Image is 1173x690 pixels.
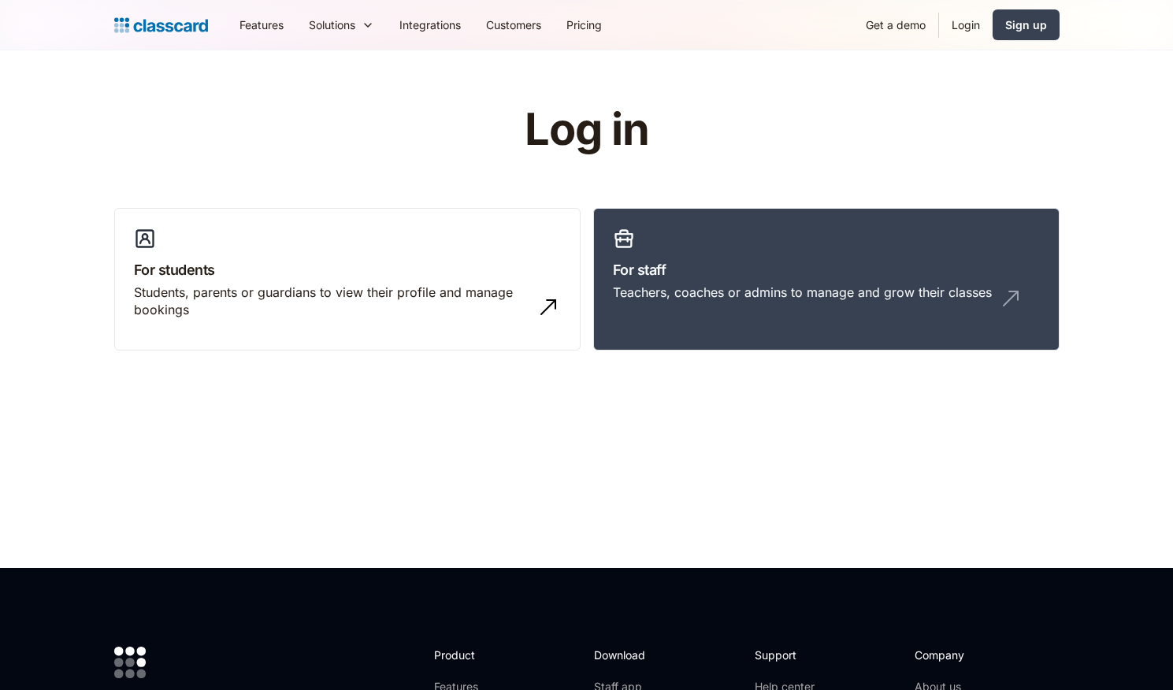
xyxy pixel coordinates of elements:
[554,7,614,43] a: Pricing
[1005,17,1047,33] div: Sign up
[915,647,1019,663] h2: Company
[613,284,992,301] div: Teachers, coaches or admins to manage and grow their classes
[434,647,518,663] h2: Product
[993,9,1060,40] a: Sign up
[336,106,837,154] h1: Log in
[473,7,554,43] a: Customers
[594,647,659,663] h2: Download
[939,7,993,43] a: Login
[227,7,296,43] a: Features
[853,7,938,43] a: Get a demo
[593,208,1060,351] a: For staffTeachers, coaches or admins to manage and grow their classes
[134,259,561,280] h3: For students
[114,14,208,36] a: home
[387,7,473,43] a: Integrations
[309,17,355,33] div: Solutions
[613,259,1040,280] h3: For staff
[114,208,581,351] a: For studentsStudents, parents or guardians to view their profile and manage bookings
[296,7,387,43] div: Solutions
[134,284,529,319] div: Students, parents or guardians to view their profile and manage bookings
[755,647,819,663] h2: Support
